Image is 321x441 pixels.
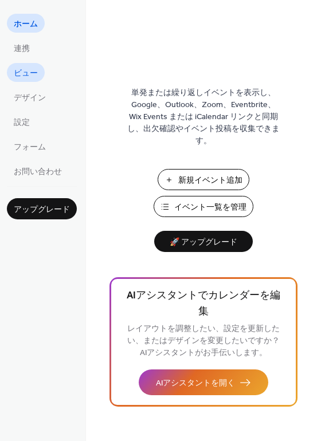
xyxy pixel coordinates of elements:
[154,196,253,217] button: イベント一覧を管理
[127,321,280,361] span: レイアウトを調整したい、設定を更新したい、またはデザインを変更したいですか？AIアシスタントがお手伝いします。
[14,18,38,30] span: ホーム
[127,288,280,320] span: AIアシスタントでカレンダーを編集
[14,92,46,104] span: デザイン
[7,112,37,131] a: 設定
[161,235,246,250] span: 🚀 アップグレード
[7,137,53,156] a: フォーム
[178,175,242,187] span: 新規イベント追加
[7,88,53,107] a: デザイン
[154,231,253,252] button: 🚀 アップグレード
[14,68,38,80] span: ビュー
[7,198,77,219] button: アップグレード
[14,141,46,153] span: フォーム
[14,43,30,55] span: 連携
[158,169,249,190] button: 新規イベント追加
[14,117,30,129] span: 設定
[14,204,70,216] span: アップグレード
[139,369,268,395] button: AIアシスタントを開く
[7,162,69,180] a: お問い合わせ
[7,38,37,57] a: 連携
[156,377,235,389] span: AIアシスタントを開く
[14,166,62,178] span: お問い合わせ
[7,63,45,82] a: ビュー
[126,87,281,147] span: 単発または繰り返しイベントを表示し、Google、Outlook、Zoom、Eventbrite、Wix Events または iCalendar リンクと同期し、出欠確認やイベント投稿を収集で...
[7,14,45,33] a: ホーム
[174,202,246,214] span: イベント一覧を管理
